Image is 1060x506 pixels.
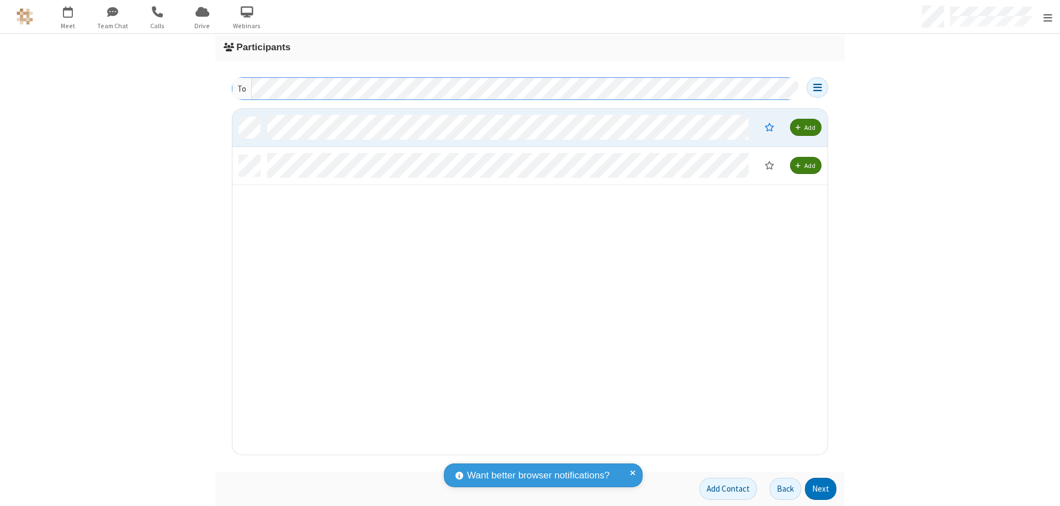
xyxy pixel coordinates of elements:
[790,119,821,136] button: Add
[699,478,757,500] button: Add Contact
[805,478,836,500] button: Next
[232,109,829,456] div: grid
[790,157,821,174] button: Add
[804,123,815,131] span: Add
[224,42,836,52] h3: Participants
[92,21,134,31] span: Team Chat
[47,21,89,31] span: Meet
[707,483,750,494] span: Add Contact
[467,468,609,483] span: Want better browser notifications?
[226,21,268,31] span: Webinars
[17,8,33,25] img: QA Selenium DO NOT DELETE OR CHANGE
[232,78,252,99] div: To
[807,77,828,98] button: Open menu
[770,478,801,500] button: Back
[757,156,782,175] button: Moderator
[757,118,782,136] button: Moderator
[804,161,815,170] span: Add
[182,21,223,31] span: Drive
[137,21,178,31] span: Calls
